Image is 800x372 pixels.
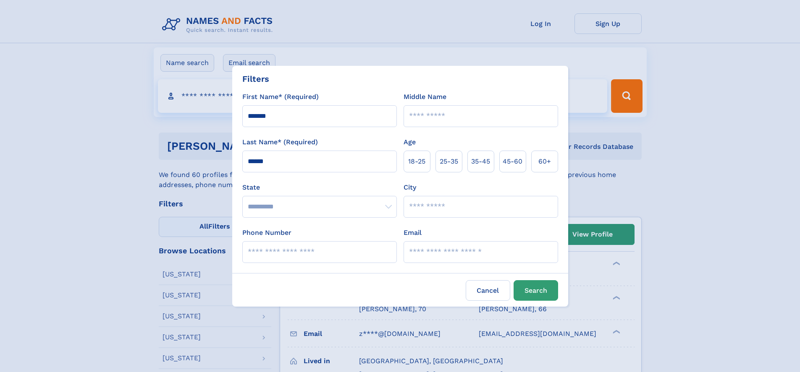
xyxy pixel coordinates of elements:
label: Age [404,137,416,147]
label: First Name* (Required) [242,92,319,102]
label: Phone Number [242,228,291,238]
label: Email [404,228,422,238]
button: Search [514,280,558,301]
label: Last Name* (Required) [242,137,318,147]
span: 60+ [538,156,551,166]
span: 45‑60 [503,156,522,166]
span: 25‑35 [440,156,458,166]
label: City [404,182,416,193]
label: Cancel [466,280,510,301]
span: 35‑45 [471,156,490,166]
span: 18‑25 [408,156,425,166]
label: Middle Name [404,92,446,102]
label: State [242,182,397,193]
div: Filters [242,73,269,85]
